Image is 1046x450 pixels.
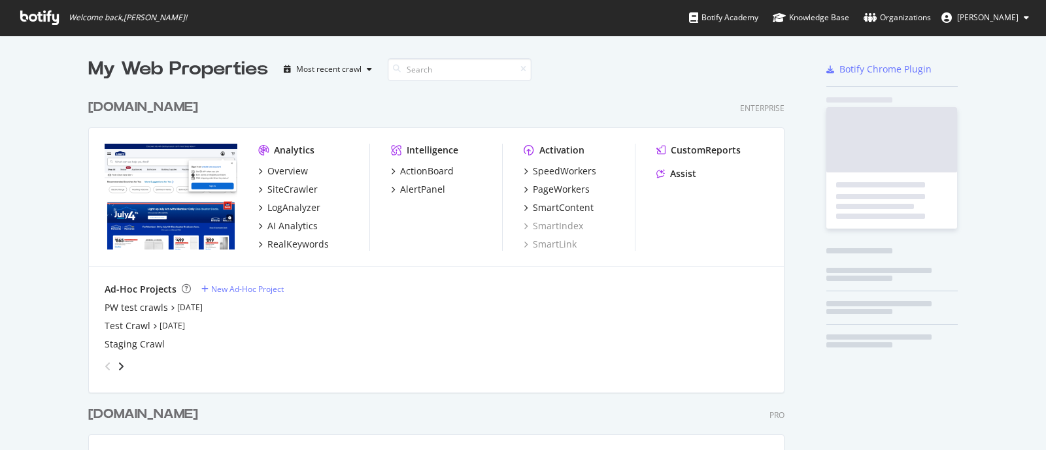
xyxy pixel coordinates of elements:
a: PW test crawls [105,301,168,314]
span: Sulagna Chakraborty [957,12,1019,23]
a: PageWorkers [524,183,590,196]
a: SpeedWorkers [524,165,596,178]
div: angle-left [99,356,116,377]
a: LogAnalyzer [258,201,320,214]
input: Search [388,58,531,81]
div: Activation [539,144,584,157]
a: [DOMAIN_NAME] [88,405,203,424]
div: My Web Properties [88,56,268,82]
a: SmartContent [524,201,594,214]
a: Botify Chrome Plugin [826,63,932,76]
div: Enterprise [740,103,785,114]
div: Organizations [864,11,931,24]
a: SiteCrawler [258,183,318,196]
div: angle-right [116,360,126,373]
div: PageWorkers [533,183,590,196]
a: [DATE] [177,302,203,313]
a: Test Crawl [105,319,150,332]
a: Assist [656,167,696,180]
div: Intelligence [407,144,458,157]
a: RealKeywords [258,238,329,251]
div: AlertPanel [400,183,445,196]
div: [DOMAIN_NAME] [88,405,198,424]
div: Botify Chrome Plugin [839,63,932,76]
a: AlertPanel [391,183,445,196]
div: Pro [769,410,785,421]
button: Most recent crawl [278,59,377,80]
a: SmartLink [524,238,577,251]
div: Overview [267,165,308,178]
div: Most recent crawl [296,65,362,73]
div: New Ad-Hoc Project [211,283,284,295]
a: Staging Crawl [105,338,165,351]
a: Overview [258,165,308,178]
div: SiteCrawler [267,183,318,196]
div: Botify Academy [689,11,758,24]
button: [PERSON_NAME] [931,7,1039,28]
div: ActionBoard [400,165,454,178]
a: ActionBoard [391,165,454,178]
div: CustomReports [671,144,741,157]
div: SmartContent [533,201,594,214]
div: Ad-Hoc Projects [105,283,177,296]
div: LogAnalyzer [267,201,320,214]
img: www.lowes.com [105,144,237,249]
a: AI Analytics [258,219,318,233]
a: CustomReports [656,144,741,157]
a: SmartIndex [524,219,583,233]
div: Knowledge Base [773,11,849,24]
a: [DOMAIN_NAME] [88,98,203,117]
div: AI Analytics [267,219,318,233]
div: SpeedWorkers [533,165,596,178]
div: [DOMAIN_NAME] [88,98,198,117]
a: [DATE] [160,320,185,331]
a: New Ad-Hoc Project [201,283,284,295]
div: RealKeywords [267,238,329,251]
div: Assist [670,167,696,180]
span: Welcome back, [PERSON_NAME] ! [69,12,187,23]
div: Analytics [274,144,314,157]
